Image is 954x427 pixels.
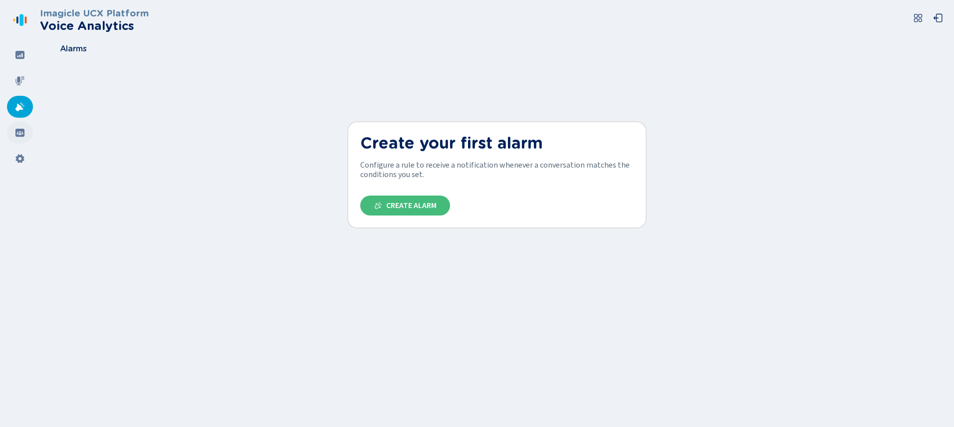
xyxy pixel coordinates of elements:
div: Settings [7,148,33,170]
div: Alarms [7,96,33,118]
div: Groups [7,122,33,144]
div: Recordings [7,70,33,92]
button: Create Alarm [360,196,450,215]
svg: dashboard-filled [15,50,25,60]
svg: mic-fill [15,76,25,86]
svg: groups-filled [15,128,25,138]
h2: Voice Analytics [40,19,149,33]
span: Create Alarm [386,202,437,210]
svg: box-arrow-left [933,13,943,23]
h1: Create your first alarm [360,134,634,153]
svg: alarm-filled [15,102,25,112]
h3: Imagicle UCX Platform [40,8,149,19]
span: Configure a rule to receive a notification whenever a conversation matches the conditions you set. [360,161,634,180]
div: Dashboard [7,44,33,66]
span: Alarms [60,44,87,53]
svg: alarm [374,202,382,210]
